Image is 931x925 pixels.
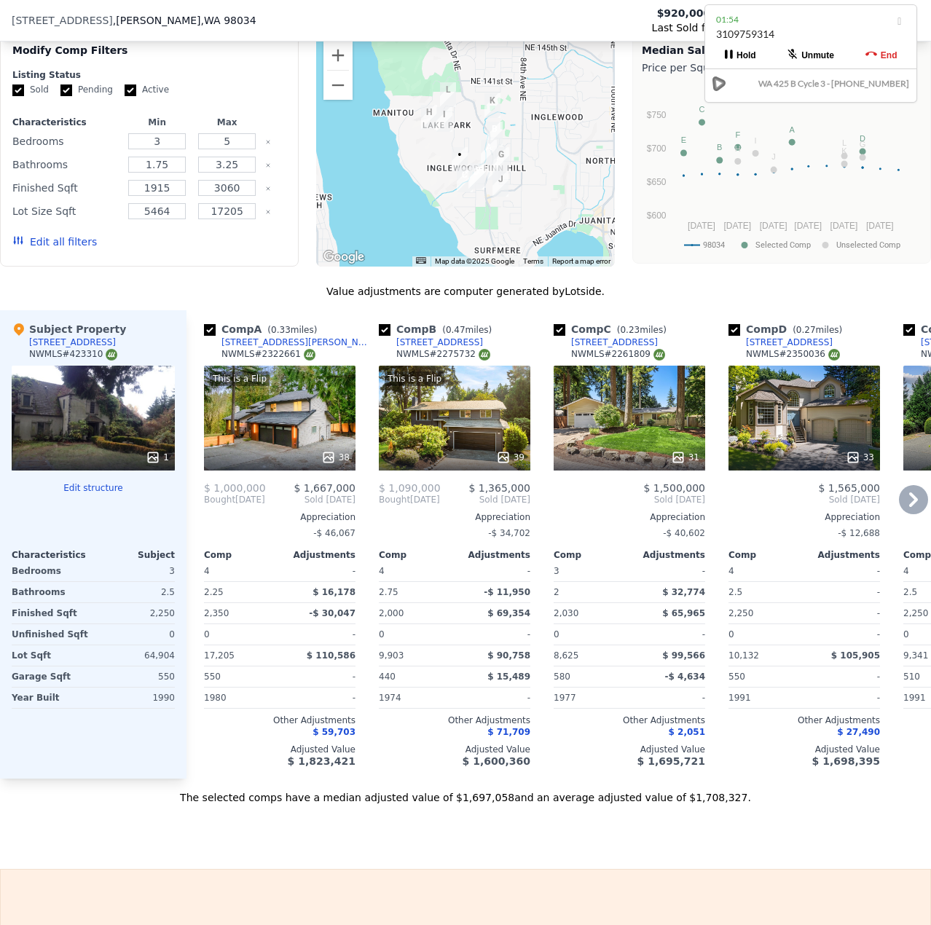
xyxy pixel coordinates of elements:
[29,348,117,361] div: NWMLS # 423310
[699,105,705,114] text: C
[204,672,221,682] span: 550
[12,603,90,623] div: Finished Sqft
[204,608,229,618] span: 2,350
[12,549,93,561] div: Characteristics
[728,629,734,639] span: 0
[12,84,24,96] input: Sold
[662,650,705,661] span: $ 99,566
[60,84,72,96] input: Pending
[379,549,455,561] div: Comp
[728,608,753,618] span: 2,250
[265,494,355,505] span: Sold [DATE]
[204,494,235,505] span: Bought
[842,138,846,147] text: L
[496,450,525,465] div: 39
[457,168,473,192] div: 7282 NE 122nd St
[846,450,874,465] div: 33
[283,688,355,708] div: -
[283,666,355,687] div: -
[204,322,323,336] div: Comp A
[818,482,880,494] span: $ 1,565,000
[379,494,440,505] div: [DATE]
[728,494,880,505] span: Sold [DATE]
[662,587,705,597] span: $ 32,774
[96,624,175,645] div: 0
[789,125,795,134] text: A
[204,336,373,348] a: [STREET_ADDRESS][PERSON_NAME][PERSON_NAME]
[320,248,368,267] a: Open this area in Google Maps (opens a new window)
[12,69,286,81] div: Listing Status
[860,134,865,143] text: D
[204,494,265,505] div: [DATE]
[12,117,119,128] div: Characteristics
[735,144,741,153] text: H
[379,482,441,494] span: $ 1,090,000
[746,348,840,361] div: NWMLS # 2350036
[723,221,751,231] text: [DATE]
[728,650,759,661] span: 10,132
[657,6,711,20] span: $920,000
[195,117,259,128] div: Max
[271,325,291,335] span: 0.33
[379,494,410,505] span: Bought
[728,715,880,726] div: Other Adjustments
[554,715,705,726] div: Other Adjustments
[435,257,514,265] span: Map data ©2025 Google
[903,672,920,682] span: 510
[204,482,266,494] span: $ 1,000,000
[385,371,444,386] div: This is a Flip
[841,146,847,155] text: K
[830,221,858,231] text: [DATE]
[12,178,119,198] div: Finished Sqft
[620,325,640,335] span: 0.23
[632,688,705,708] div: -
[204,744,355,755] div: Adjusted Value
[554,336,658,348] a: [STREET_ADDRESS]
[571,336,658,348] div: [STREET_ADDRESS]
[440,82,456,107] div: 7016 NE 138th St
[647,210,667,221] text: $600
[836,240,900,250] text: Unselected Comp
[681,135,686,144] text: E
[379,511,530,523] div: Appreciation
[106,349,117,361] img: NWMLS Logo
[436,325,498,335] span: ( miles)
[652,20,716,35] span: Last Sold for
[12,13,113,28] span: [STREET_ADDRESS]
[728,549,804,561] div: Comp
[320,248,368,267] img: Google
[457,688,530,708] div: -
[204,549,280,561] div: Comp
[309,608,355,618] span: -$ 30,047
[794,221,822,231] text: [DATE]
[837,727,880,737] span: $ 27,490
[262,325,323,335] span: ( miles)
[728,566,734,576] span: 4
[787,325,848,335] span: ( miles)
[688,221,715,231] text: [DATE]
[665,672,705,682] span: -$ 4,634
[204,566,210,576] span: 4
[12,131,119,151] div: Bedrooms
[728,744,880,755] div: Adjusted Value
[481,140,497,165] div: 12723 Juanita Dr NE
[703,240,725,250] text: 98034
[838,528,880,538] span: -$ 12,688
[903,650,928,661] span: 9,341
[807,603,880,623] div: -
[647,143,667,154] text: $700
[807,624,880,645] div: -
[379,672,396,682] span: 440
[210,371,270,386] div: This is a Flip
[828,349,840,361] img: NWMLS Logo
[488,528,530,538] span: -$ 34,702
[96,666,175,687] div: 550
[812,755,880,767] span: $ 1,698,395
[204,650,235,661] span: 17,205
[735,130,740,139] text: F
[379,715,530,726] div: Other Adjustments
[436,107,452,132] div: 13303 70th Pl NE
[265,186,271,192] button: Clear
[479,349,490,361] img: NWMLS Logo
[379,650,404,661] span: 9,903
